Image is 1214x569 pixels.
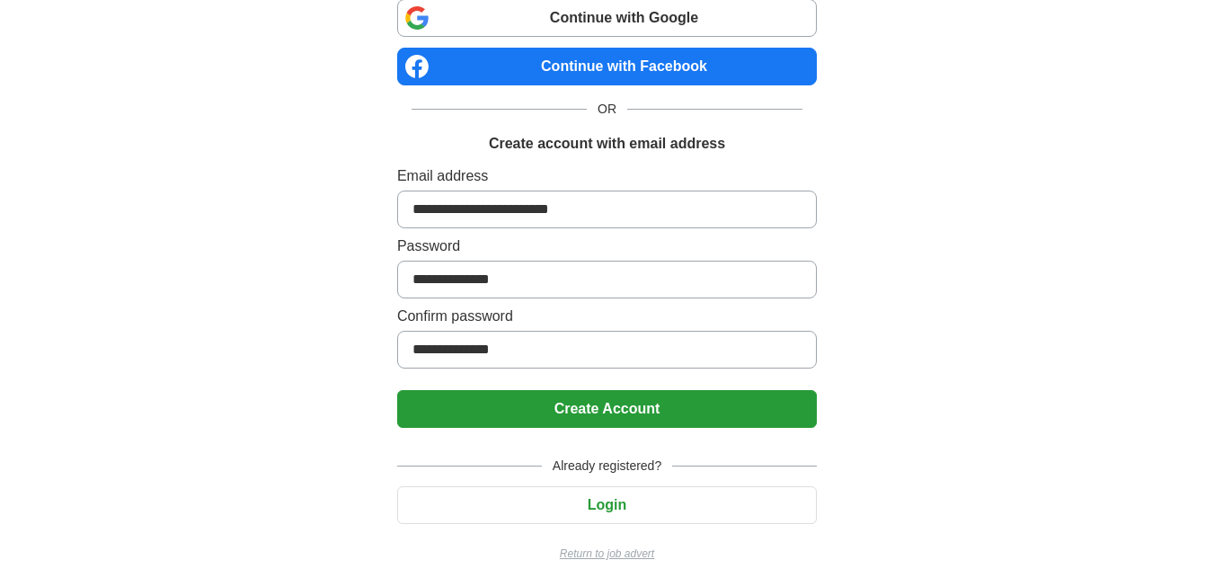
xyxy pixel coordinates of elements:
span: OR [587,100,627,119]
button: Create Account [397,390,817,428]
a: Return to job advert [397,546,817,562]
button: Login [397,486,817,524]
label: Password [397,236,817,257]
h1: Create account with email address [489,133,725,155]
span: Already registered? [542,457,672,476]
a: Login [397,497,817,512]
a: Continue with Facebook [397,48,817,85]
label: Confirm password [397,306,817,327]
label: Email address [397,165,817,187]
